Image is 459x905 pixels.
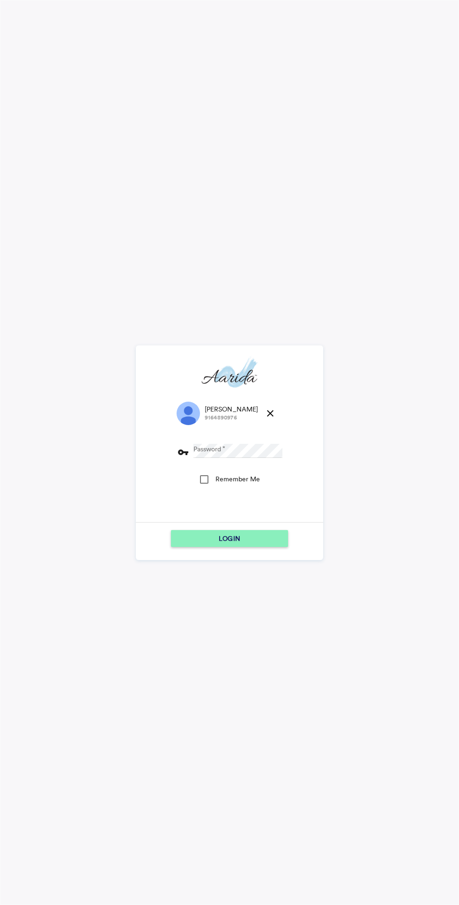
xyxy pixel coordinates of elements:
img: aarida-optimized.png [201,356,257,391]
md-icon: close [265,408,276,419]
button: close [261,404,280,423]
span: LOGIN [219,530,240,547]
span: 9164890976 [205,414,259,422]
md-checkbox: Remember Me [199,470,260,492]
button: LOGIN [171,530,288,547]
div: Remember Me [215,474,260,484]
img: photo.jpg [177,402,200,425]
span: [PERSON_NAME] [205,404,259,414]
md-icon: vpn_key [178,447,189,458]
